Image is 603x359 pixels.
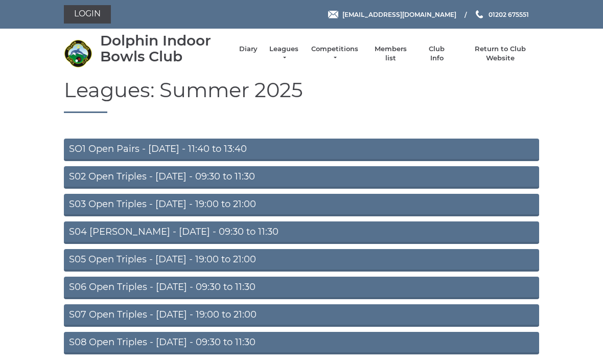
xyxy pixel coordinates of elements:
[64,5,111,24] a: Login
[476,10,483,18] img: Phone us
[64,277,539,299] a: S06 Open Triples - [DATE] - 09:30 to 11:30
[64,39,92,68] img: Dolphin Indoor Bowls Club
[64,249,539,272] a: S05 Open Triples - [DATE] - 19:00 to 21:00
[64,194,539,216] a: S03 Open Triples - [DATE] - 19:00 to 21:00
[64,166,539,189] a: S02 Open Triples - [DATE] - 09:30 to 11:30
[474,10,529,19] a: Phone us 01202 675551
[239,44,258,54] a: Diary
[342,10,456,18] span: [EMAIL_ADDRESS][DOMAIN_NAME]
[64,221,539,244] a: S04 [PERSON_NAME] - [DATE] - 09:30 to 11:30
[64,304,539,327] a: S07 Open Triples - [DATE] - 19:00 to 21:00
[310,44,359,63] a: Competitions
[422,44,452,63] a: Club Info
[100,33,229,64] div: Dolphin Indoor Bowls Club
[268,44,300,63] a: Leagues
[489,10,529,18] span: 01202 675551
[64,79,539,113] h1: Leagues: Summer 2025
[462,44,539,63] a: Return to Club Website
[64,332,539,354] a: S08 Open Triples - [DATE] - 09:30 to 11:30
[328,10,456,19] a: Email [EMAIL_ADDRESS][DOMAIN_NAME]
[369,44,411,63] a: Members list
[328,11,338,18] img: Email
[64,139,539,161] a: SO1 Open Pairs - [DATE] - 11:40 to 13:40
